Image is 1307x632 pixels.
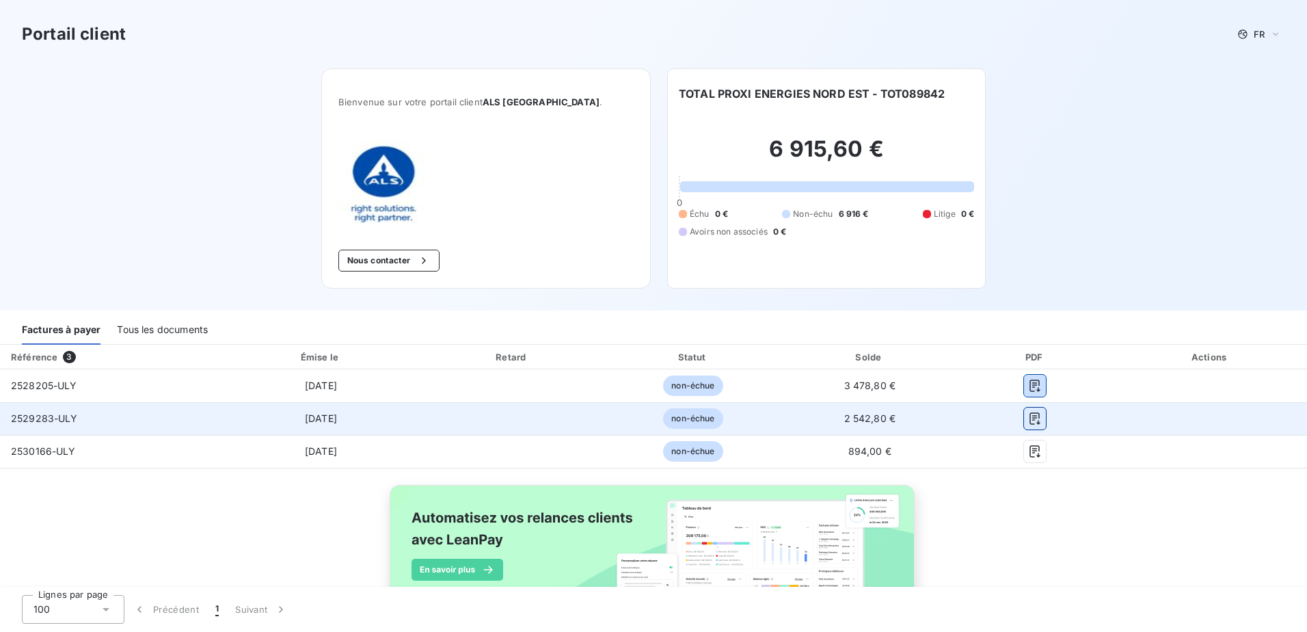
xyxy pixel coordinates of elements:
[663,408,723,429] span: non-échue
[124,595,207,624] button: Précédent
[690,226,768,238] span: Avoirs non associés
[22,22,126,47] h3: Portail client
[11,380,77,391] span: 2528205-ULY
[715,208,728,220] span: 0 €
[961,208,974,220] span: 0 €
[844,412,896,424] span: 2 542,80 €
[839,208,869,220] span: 6 916 €
[606,350,780,364] div: Statut
[11,352,57,363] div: Référence
[679,85,945,102] h6: TOTAL PROXI ENERGIES NORD EST - TOT089842
[848,445,891,457] span: 894,00 €
[338,250,440,272] button: Nous contacter
[11,445,76,457] span: 2530166-ULY
[338,140,426,228] img: Company logo
[11,412,78,424] span: 2529283-ULY
[207,595,227,624] button: 1
[785,350,954,364] div: Solde
[305,445,337,457] span: [DATE]
[844,380,896,391] span: 3 478,80 €
[663,376,723,396] span: non-échue
[1254,29,1265,40] span: FR
[227,595,296,624] button: Suivant
[483,96,599,107] span: ALS [GEOGRAPHIC_DATA]
[934,208,956,220] span: Litige
[22,316,100,345] div: Factures à payer
[679,135,974,176] h2: 6 915,60 €
[117,316,208,345] div: Tous les documents
[663,441,723,462] span: non-échue
[338,96,634,107] span: Bienvenue sur votre portail client .
[773,226,786,238] span: 0 €
[63,351,75,363] span: 3
[305,412,337,424] span: [DATE]
[690,208,710,220] span: Échu
[423,350,601,364] div: Retard
[215,603,219,616] span: 1
[305,380,337,391] span: [DATE]
[793,208,833,220] span: Non-échu
[224,350,418,364] div: Émise le
[33,603,50,616] span: 100
[677,197,682,208] span: 0
[1116,350,1304,364] div: Actions
[960,350,1111,364] div: PDF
